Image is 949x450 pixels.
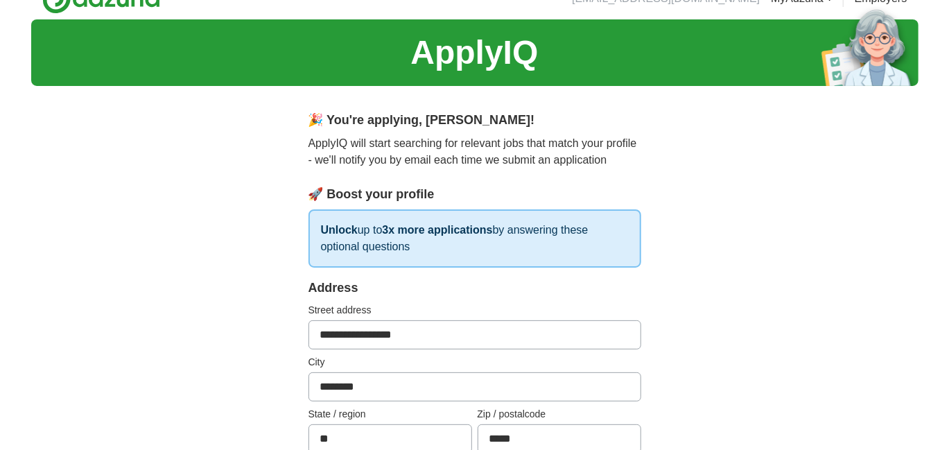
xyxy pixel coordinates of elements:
[308,135,641,168] p: ApplyIQ will start searching for relevant jobs that match your profile - we'll notify you by emai...
[308,407,472,422] label: State / region
[308,111,641,130] div: 🎉 You're applying , [PERSON_NAME] !
[308,209,641,268] p: up to by answering these optional questions
[410,28,538,78] h1: ApplyIQ
[478,407,641,422] label: Zip / postalcode
[308,303,641,318] label: Street address
[308,185,641,204] div: 🚀 Boost your profile
[308,355,641,370] label: City
[382,224,492,236] strong: 3x more applications
[321,224,358,236] strong: Unlock
[308,279,641,297] div: Address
